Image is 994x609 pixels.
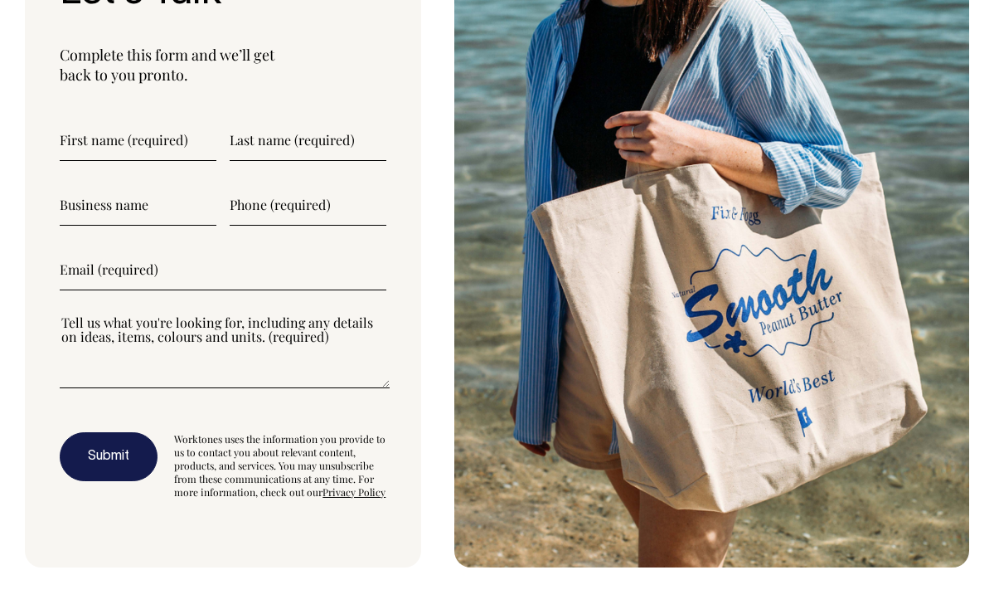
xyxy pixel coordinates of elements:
[230,184,386,226] input: Phone (required)
[174,432,386,499] div: Worktones uses the information you provide to us to contact you about relevant content, products,...
[60,45,386,85] p: Complete this form and we’ll get back to you pronto.
[60,432,158,482] button: Submit
[60,184,216,226] input: Business name
[60,249,386,290] input: Email (required)
[322,485,385,499] a: Privacy Policy
[230,119,386,161] input: Last name (required)
[60,119,216,161] input: First name (required)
